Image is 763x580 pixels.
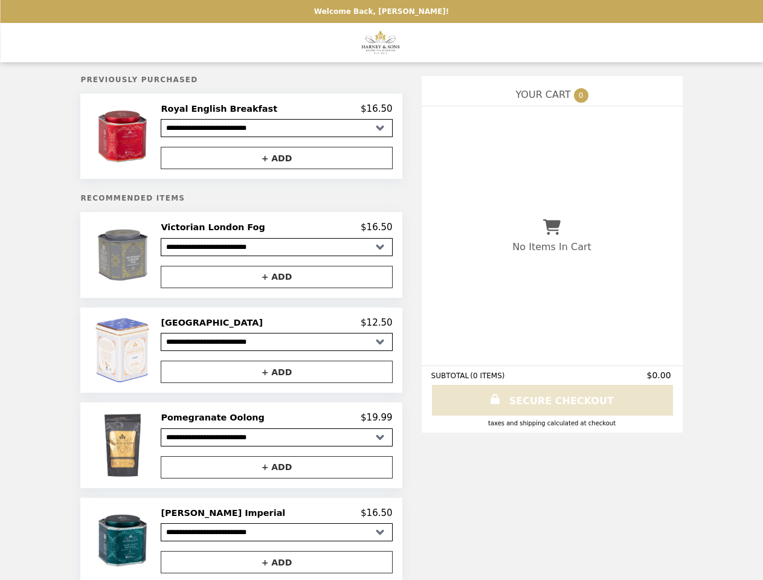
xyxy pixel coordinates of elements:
select: Select a product variant [161,333,392,351]
span: 0 [574,88,588,103]
button: + ADD [161,147,392,169]
h2: Royal English Breakfast [161,103,282,114]
span: ( 0 ITEMS ) [470,372,504,380]
button: + ADD [161,361,392,383]
select: Select a product variant [161,238,392,256]
h2: Victorian London Fog [161,222,269,233]
h5: Recommended Items [80,194,402,202]
img: Royal English Breakfast [94,103,154,169]
p: $16.50 [361,507,393,518]
span: YOUR CART [515,89,570,100]
h2: [PERSON_NAME] Imperial [161,507,290,518]
img: Earl Grey Imperial [94,507,154,573]
img: Paris [94,317,154,383]
button: + ADD [161,551,392,573]
button: + ADD [161,266,392,288]
p: $16.50 [361,103,393,114]
img: Pomegranate Oolong [94,412,154,478]
p: $19.99 [361,412,393,423]
h2: Pomegranate Oolong [161,412,269,423]
h2: [GEOGRAPHIC_DATA] [161,317,268,328]
select: Select a product variant [161,119,392,137]
select: Select a product variant [161,428,392,446]
button: + ADD [161,456,392,478]
p: $12.50 [361,317,393,328]
select: Select a product variant [161,523,392,541]
span: SUBTOTAL [431,372,471,380]
p: No Items In Cart [512,241,591,253]
img: Brand Logo [361,30,403,55]
h5: Previously Purchased [80,76,402,84]
div: Taxes and Shipping calculated at checkout [431,420,673,427]
p: Welcome Back, [PERSON_NAME]! [314,7,449,16]
img: Victorian London Fog [94,222,154,288]
p: $16.50 [361,222,393,233]
span: $0.00 [646,370,672,380]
